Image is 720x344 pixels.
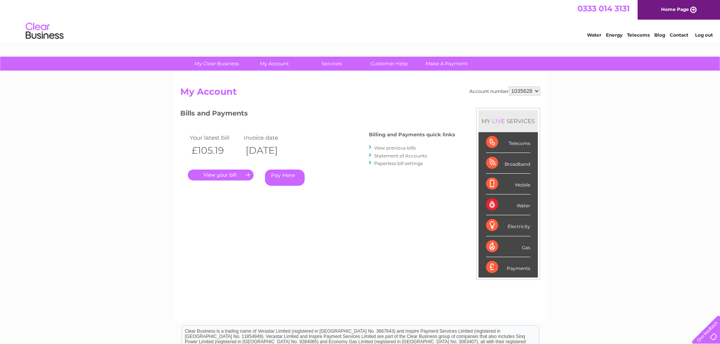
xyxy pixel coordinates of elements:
[469,86,540,96] div: Account number
[654,32,665,38] a: Blog
[186,57,248,71] a: My Clear Business
[486,215,530,236] div: Electricity
[491,117,506,125] div: LIVE
[486,153,530,174] div: Broadband
[182,4,539,37] div: Clear Business is a trading name of Verastar Limited (registered in [GEOGRAPHIC_DATA] No. 3667643...
[578,4,630,13] a: 0333 014 3131
[587,32,601,38] a: Water
[188,170,254,180] a: .
[486,132,530,153] div: Telecoms
[25,20,64,43] img: logo.png
[415,57,478,71] a: Make A Payment
[358,57,420,71] a: Customer Help
[188,143,242,158] th: £105.19
[606,32,622,38] a: Energy
[242,143,296,158] th: [DATE]
[695,32,713,38] a: Log out
[486,194,530,215] div: Water
[180,108,455,121] h3: Bills and Payments
[265,170,305,186] a: Pay Here
[180,86,540,101] h2: My Account
[670,32,688,38] a: Contact
[478,110,538,132] div: MY SERVICES
[369,132,455,137] h4: Billing and Payments quick links
[242,133,296,143] td: Invoice date
[374,160,423,166] a: Paperless bill settings
[243,57,305,71] a: My Account
[486,257,530,278] div: Payments
[374,145,416,151] a: View previous bills
[300,57,363,71] a: Services
[188,133,242,143] td: Your latest bill
[486,174,530,194] div: Mobile
[486,236,530,257] div: Gas
[374,153,427,159] a: Statement of Accounts
[627,32,650,38] a: Telecoms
